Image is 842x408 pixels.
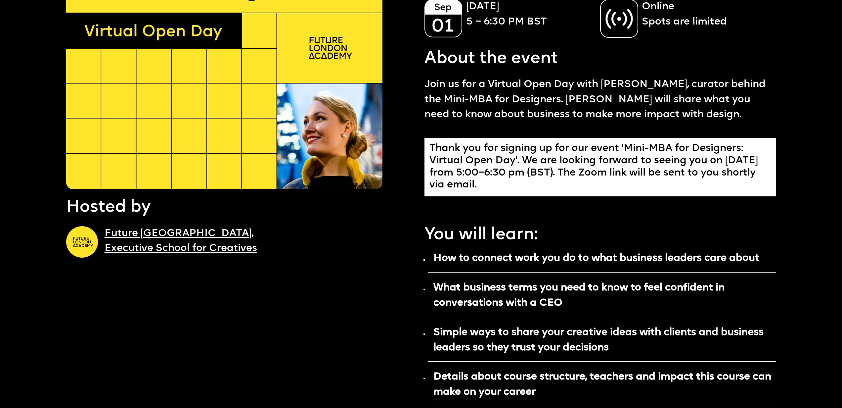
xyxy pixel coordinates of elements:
strong: Simple ways to share your creative ideas with clients and business leaders so they trust your dec... [433,328,764,353]
img: A yellow circle with Future London Academy logo [66,226,98,258]
div: Thank you for signing up for our event 'Mini-MBA for Designers: Virtual Open Day'. We are looking... [429,143,771,191]
p: Join us for a Virtual Open Day with [PERSON_NAME], curator behind the Mini-MBA for Designers. [PE... [424,77,776,123]
strong: Details about course structure, teachers and impact this course can make on your career [433,372,771,397]
strong: How to connect work you do to what business leaders care about [433,253,759,264]
strong: What business terms you need to know to feel confident in conversations with a CEO [433,283,725,308]
a: Future [GEOGRAPHIC_DATA],Executive School for Creatives [105,229,257,254]
p: Hosted by [66,196,151,219]
p: You will learn: [424,223,538,247]
p: About the event [424,47,558,71]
